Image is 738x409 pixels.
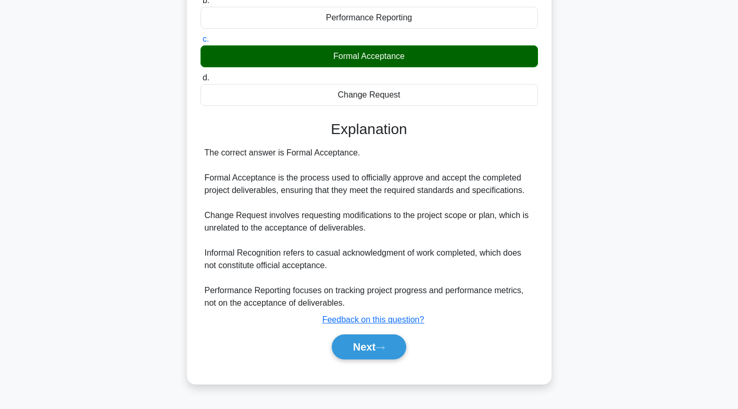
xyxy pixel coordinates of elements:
div: Change Request [201,84,538,106]
div: The correct answer is Formal Acceptance. Formal Acceptance is the process used to officially appr... [205,147,534,309]
button: Next [332,334,406,359]
a: Feedback on this question? [322,315,424,324]
h3: Explanation [207,121,532,138]
span: d. [203,73,209,82]
span: c. [203,34,209,43]
div: Performance Reporting [201,7,538,29]
div: Formal Acceptance [201,45,538,67]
